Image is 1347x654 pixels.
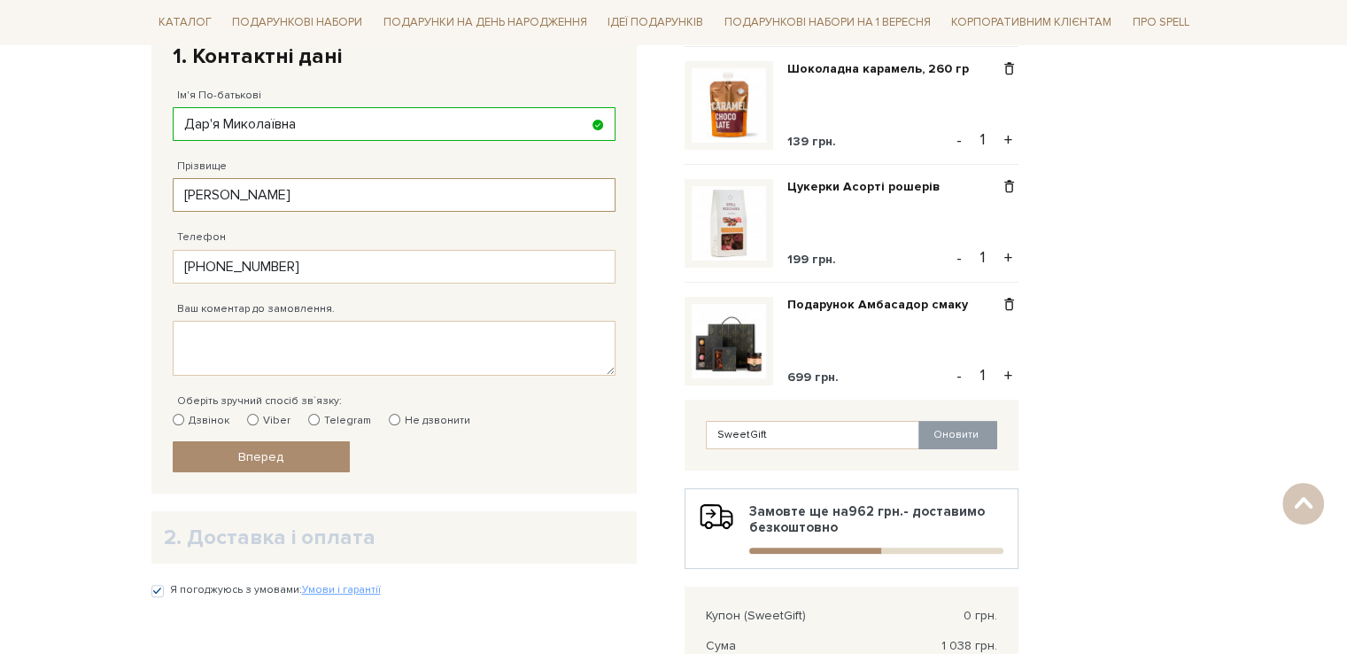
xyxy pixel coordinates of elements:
[692,186,766,261] img: Цукерки Асорті рошерів
[950,245,968,271] button: -
[787,252,836,267] span: 199 грн.
[998,362,1018,389] button: +
[706,638,736,654] span: Сума
[692,68,766,143] img: Шоколадна карамель, 260 гр
[787,370,839,385] span: 699 грн.
[177,230,226,245] label: Телефон
[787,179,953,195] a: Цукерки Асорті рошерів
[177,159,227,175] label: Прізвище
[787,297,981,313] a: Подарунок Амбасадор смаку
[600,9,710,36] a: Ідеї подарунків
[247,414,259,425] input: Viber
[308,413,371,429] label: Telegram
[787,134,836,149] span: 139 грн.
[1126,9,1196,36] a: Про Spell
[964,608,997,624] span: 0 грн.
[302,583,381,596] a: Умови і гарантії
[376,9,594,36] a: Подарунки на День народження
[177,301,335,317] label: Ваш коментар до замовлення.
[173,43,615,70] h2: 1. Контактні дані
[173,414,184,425] input: Дзвінок
[151,9,219,36] a: Каталог
[706,421,920,449] input: Введіть код купона
[998,127,1018,153] button: +
[173,413,229,429] label: Дзвінок
[225,9,369,36] a: Подарункові набори
[998,245,1018,271] button: +
[950,362,968,389] button: -
[177,88,261,104] label: Ім'я По-батькові
[247,413,290,429] label: Viber
[700,503,1003,554] div: Замовте ще на - доставимо безкоштовно
[389,413,470,429] label: Не дзвонити
[717,7,938,37] a: Подарункові набори на 1 Вересня
[941,638,997,654] span: 1 038 грн.
[706,608,806,624] span: Купон (SweetGift)
[787,61,982,77] a: Шоколадна карамель, 260 гр
[308,414,320,425] input: Telegram
[238,449,283,464] span: Вперед
[950,127,968,153] button: -
[944,7,1119,37] a: Корпоративним клієнтам
[918,421,997,449] button: Оновити
[177,393,342,409] label: Оберіть зручний спосіб зв`язку:
[389,414,400,425] input: Не дзвонити
[692,304,766,378] img: Подарунок Амбасадор смаку
[170,582,381,598] label: Я погоджуюсь з умовами:
[164,524,624,551] h2: 2. Доставка і оплата
[848,503,903,519] b: 962 грн.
